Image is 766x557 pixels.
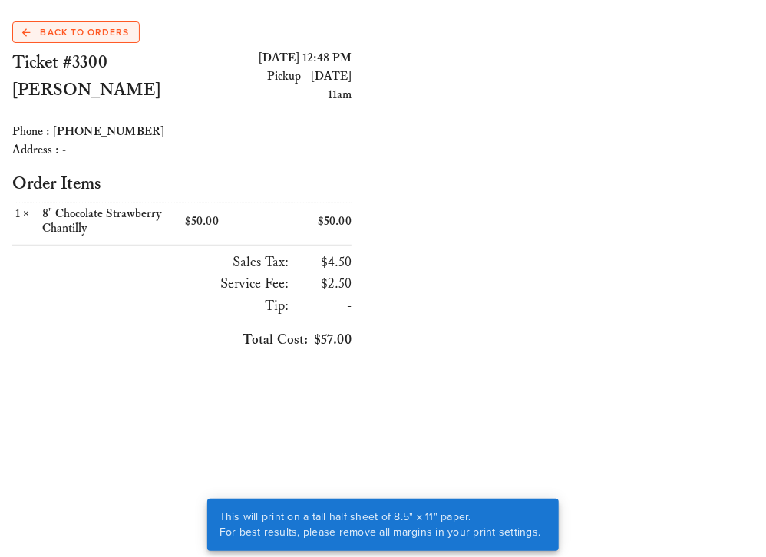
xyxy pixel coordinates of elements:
[12,273,289,295] h3: Service Fee:
[12,172,352,196] h2: Order Items
[12,206,42,236] div: ×
[42,206,179,236] div: 8" Chocolate Strawberry Chantilly
[12,141,352,160] div: Address : -
[12,123,352,141] div: Phone : [PHONE_NUMBER]
[295,295,352,317] h3: -
[12,77,182,104] h2: [PERSON_NAME]
[182,49,352,68] div: [DATE] 12:48 PM
[243,331,308,348] span: Total Cost:
[182,86,352,104] div: 11am
[22,25,129,39] span: Back to Orders
[12,295,289,317] h3: Tip:
[12,206,23,221] span: 1
[12,329,352,351] h3: $57.00
[267,211,352,232] div: $50.00
[182,68,352,86] div: Pickup - [DATE]
[295,273,352,295] h3: $2.50
[207,499,553,551] div: This will print on a tall half sheet of 8.5" x 11" paper. For best results, please remove all mar...
[182,211,267,232] div: $50.00
[12,21,140,43] a: Back to Orders
[12,49,182,77] h2: Ticket #3300
[12,252,289,273] h3: Sales Tax:
[295,252,352,273] h3: $4.50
